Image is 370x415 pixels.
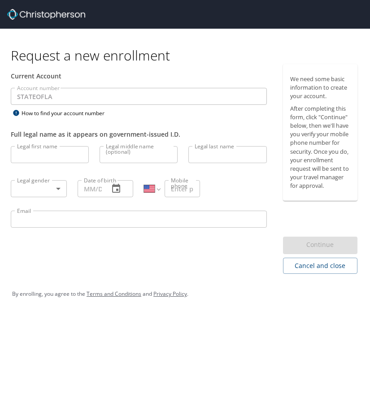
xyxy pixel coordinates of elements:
[11,47,365,64] h1: Request a new enrollment
[7,9,85,20] img: cbt logo
[11,130,267,139] div: Full legal name as it appears on government-issued I.D.
[290,104,350,190] p: After completing this form, click "Continue" below, then we'll have you verify your mobile phone ...
[290,75,350,101] p: We need some basic information to create your account.
[11,71,267,81] div: Current Account
[11,108,123,119] div: How to find your account number
[290,260,350,272] span: Cancel and close
[78,180,102,197] input: MM/DD/YYYY
[87,290,141,298] a: Terms and Conditions
[165,180,200,197] input: Enter phone number
[153,290,187,298] a: Privacy Policy
[283,258,357,274] button: Cancel and close
[11,180,67,197] div: ​
[12,283,358,305] div: By enrolling, you agree to the and .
